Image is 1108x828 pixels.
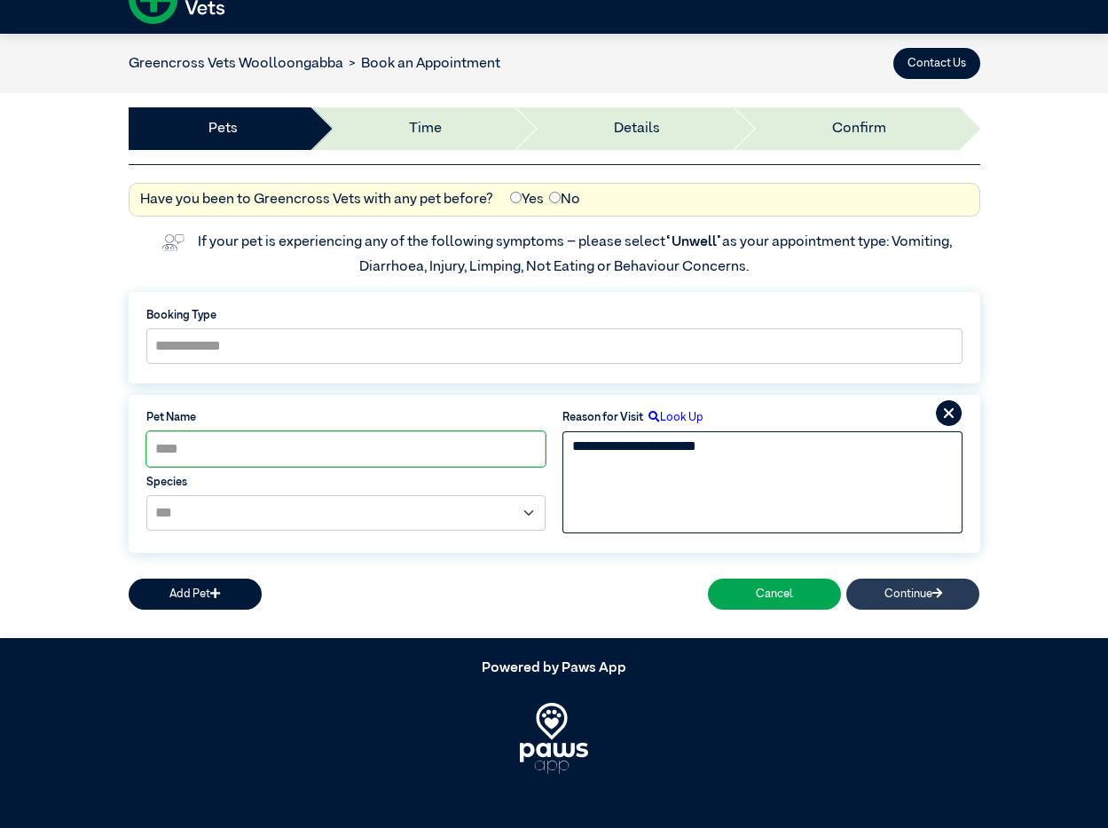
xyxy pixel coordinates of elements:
[665,235,722,249] span: “Unwell”
[549,189,580,210] label: No
[146,409,546,426] label: Pet Name
[129,579,262,610] button: Add Pet
[510,189,544,210] label: Yes
[846,579,979,610] button: Continue
[520,703,588,774] img: PawsApp
[129,660,980,677] h5: Powered by Paws App
[708,579,841,610] button: Cancel
[343,53,501,75] li: Book an Appointment
[510,192,522,203] input: Yes
[129,57,343,71] a: Greencross Vets Woolloongabba
[129,53,501,75] nav: breadcrumb
[893,48,980,79] button: Contact Us
[549,192,561,203] input: No
[198,235,955,274] label: If your pet is experiencing any of the following symptoms – please select as your appointment typ...
[146,307,963,324] label: Booking Type
[643,409,703,426] label: Look Up
[208,118,238,139] a: Pets
[156,228,190,256] img: vet
[562,409,643,426] label: Reason for Visit
[146,474,546,491] label: Species
[140,189,493,210] label: Have you been to Greencross Vets with any pet before?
